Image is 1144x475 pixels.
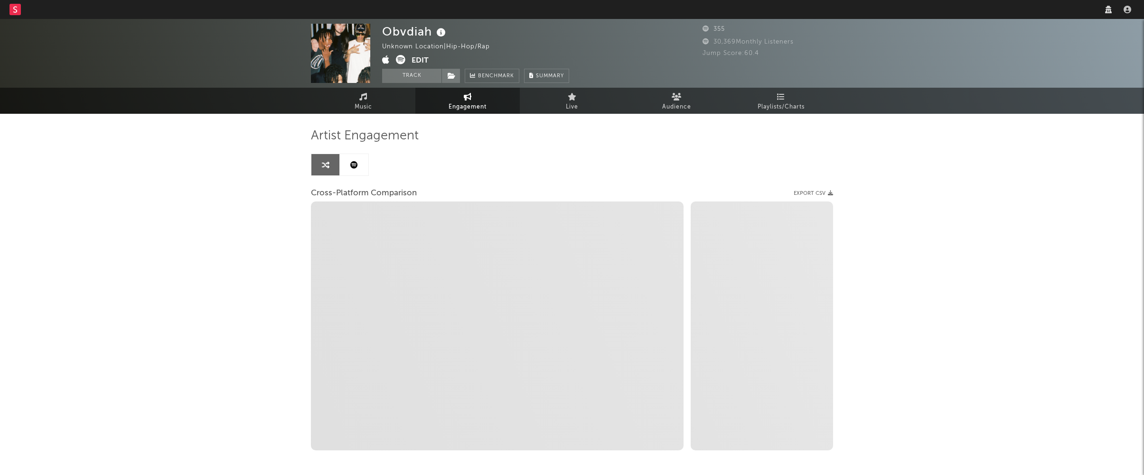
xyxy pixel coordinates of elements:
[703,26,725,32] span: 355
[311,188,417,199] span: Cross-Platform Comparison
[311,130,419,142] span: Artist Engagement
[536,73,564,79] span: Summary
[703,50,759,56] span: Jump Score: 60.4
[382,24,448,39] div: Obvdiah
[382,69,441,83] button: Track
[449,101,487,113] span: Engagement
[729,88,833,114] a: Playlists/Charts
[662,101,691,113] span: Audience
[382,41,501,53] div: Unknown Location | Hip-Hop/Rap
[415,88,520,114] a: Engagement
[703,39,794,45] span: 30,369 Monthly Listeners
[478,71,514,82] span: Benchmark
[524,69,569,83] button: Summary
[355,101,372,113] span: Music
[465,69,519,83] a: Benchmark
[758,101,805,113] span: Playlists/Charts
[520,88,624,114] a: Live
[311,88,415,114] a: Music
[566,101,578,113] span: Live
[794,191,833,196] button: Export CSV
[412,55,429,67] button: Edit
[624,88,729,114] a: Audience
